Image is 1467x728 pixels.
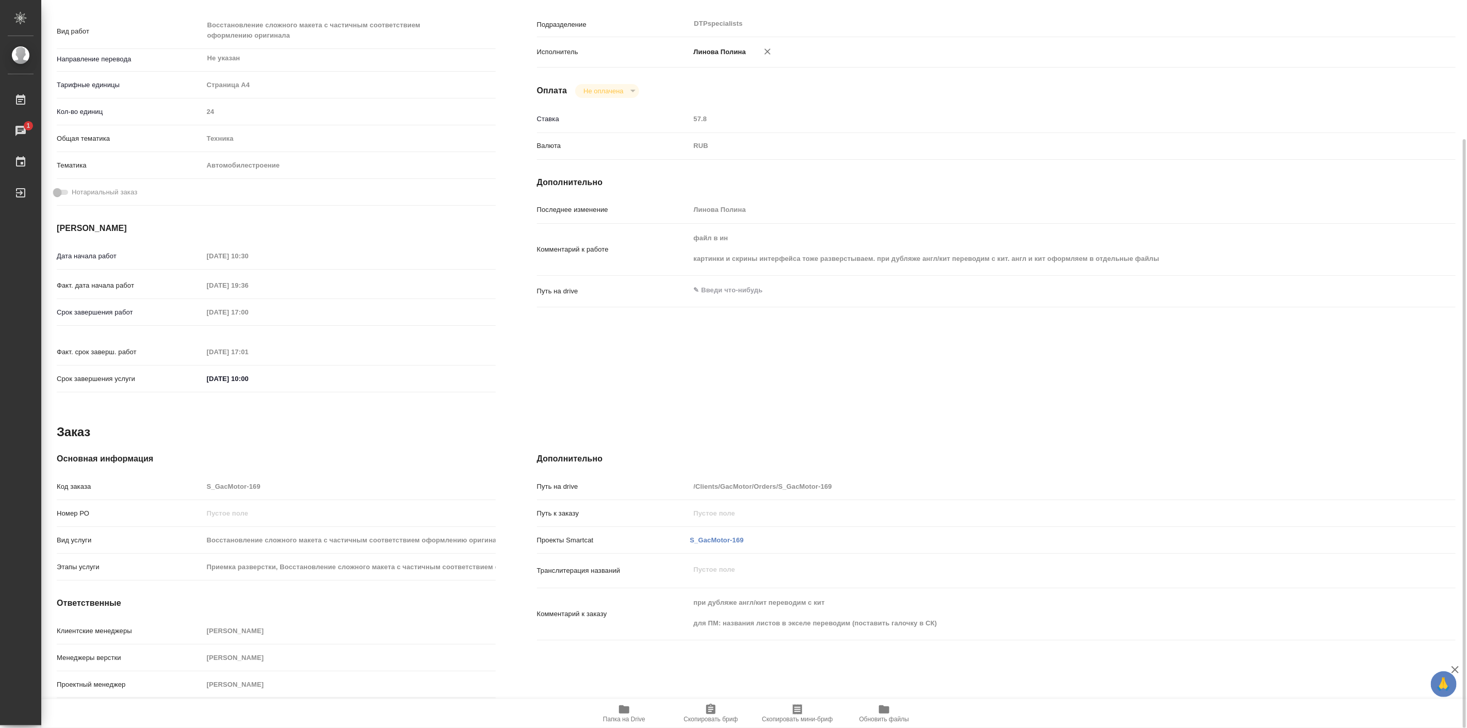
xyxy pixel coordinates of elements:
[690,137,1379,155] div: RUB
[203,305,294,320] input: Пустое поле
[203,623,496,638] input: Пустое поле
[581,699,667,728] button: Папка на Drive
[203,677,496,692] input: Пустое поле
[762,716,833,723] span: Скопировать мини-бриф
[690,111,1379,126] input: Пустое поле
[203,479,496,494] input: Пустое поле
[667,699,754,728] button: Скопировать бриф
[537,141,690,151] p: Валюта
[57,160,203,171] p: Тематика
[690,594,1379,632] textarea: при дубляже англ/кит переводим с кит для ПМ: названия листов в экселе переводим (поставить галочк...
[57,54,203,64] p: Направление перевода
[203,533,496,548] input: Пустое поле
[57,26,203,37] p: Вид работ
[57,280,203,291] p: Факт. дата начала работ
[1431,671,1457,697] button: 🙏
[537,85,567,97] h4: Оплата
[203,344,294,359] input: Пустое поле
[690,479,1379,494] input: Пустое поле
[57,508,203,519] p: Номер РО
[203,157,496,174] div: Автомобилестроение
[537,176,1456,189] h4: Дополнительно
[537,609,690,619] p: Комментарий к заказу
[3,118,39,144] a: 1
[203,650,496,665] input: Пустое поле
[537,244,690,255] p: Комментарий к работе
[57,680,203,690] p: Проектный менеджер
[690,229,1379,268] textarea: файл в ин картинки и скрины интерфейса тоже разверстываем. при дубляже англ/кит переводим с кит. ...
[57,307,203,318] p: Срок завершения работ
[683,716,738,723] span: Скопировать бриф
[57,562,203,572] p: Этапы услуги
[537,453,1456,465] h4: Дополнительно
[754,699,841,728] button: Скопировать мини-бриф
[57,453,496,465] h4: Основная информация
[841,699,927,728] button: Обновить файлы
[57,107,203,117] p: Кол-во единиц
[603,716,645,723] span: Папка на Drive
[859,716,909,723] span: Обновить файлы
[537,47,690,57] p: Исполнитель
[690,47,746,57] p: Линова Полина
[1435,673,1453,695] span: 🙏
[690,536,744,544] a: S_GacMotor-169
[57,653,203,663] p: Менеджеры верстки
[537,205,690,215] p: Последнее изменение
[57,482,203,492] p: Код заказа
[72,187,137,197] span: Нотариальный заказ
[57,424,90,440] h2: Заказ
[537,114,690,124] p: Ставка
[537,508,690,519] p: Путь к заказу
[203,104,496,119] input: Пустое поле
[537,482,690,492] p: Путь на drive
[575,84,639,98] div: Не оплачена
[580,87,626,95] button: Не оплачена
[203,249,294,263] input: Пустое поле
[57,535,203,545] p: Вид услуги
[203,278,294,293] input: Пустое поле
[57,347,203,357] p: Факт. срок заверш. работ
[57,222,496,235] h4: [PERSON_NAME]
[203,559,496,574] input: Пустое поле
[203,76,496,94] div: Страница А4
[57,134,203,144] p: Общая тематика
[203,130,496,147] div: Техника
[690,202,1379,217] input: Пустое поле
[57,597,496,609] h4: Ответственные
[537,20,690,30] p: Подразделение
[203,371,294,386] input: ✎ Введи что-нибудь
[57,251,203,261] p: Дата начала работ
[57,374,203,384] p: Срок завершения услуги
[57,626,203,636] p: Клиентские менеджеры
[203,506,496,521] input: Пустое поле
[537,566,690,576] p: Транслитерация названий
[537,535,690,545] p: Проекты Smartcat
[57,80,203,90] p: Тарифные единицы
[20,121,36,131] span: 1
[756,40,779,63] button: Удалить исполнителя
[690,506,1379,521] input: Пустое поле
[537,286,690,296] p: Путь на drive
